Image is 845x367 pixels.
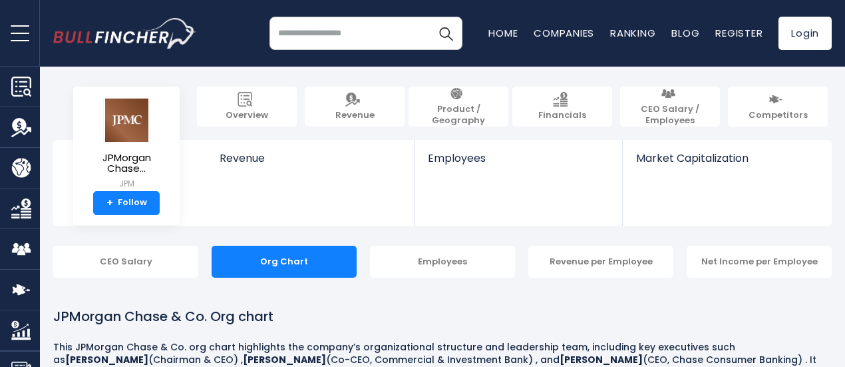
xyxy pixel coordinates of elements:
[623,140,830,187] a: Market Capitalization
[243,353,326,366] b: [PERSON_NAME]
[749,110,808,121] span: Competitors
[415,104,502,127] span: Product / Geography
[728,87,828,127] a: Competitors
[84,153,169,175] span: JPMorgan Chase...
[370,246,515,278] div: Employees
[620,87,720,127] a: CEO Salary / Employees
[687,246,832,278] div: Net Income per Employee
[83,97,170,191] a: JPMorgan Chase... JPM
[93,191,160,215] a: +Follow
[415,140,621,187] a: Employees
[335,110,375,121] span: Revenue
[636,152,817,165] span: Market Capitalization
[53,246,198,278] div: CEO Salary
[560,353,643,366] b: [PERSON_NAME]
[428,152,608,165] span: Employees
[220,152,401,165] span: Revenue
[429,17,462,50] button: Search
[197,87,297,127] a: Overview
[528,246,673,278] div: Revenue per Employee
[106,197,113,209] strong: +
[671,26,699,40] a: Blog
[53,18,196,49] a: Go to homepage
[627,104,713,127] span: CEO Salary / Employees
[53,306,832,326] h1: JPMorgan Chase & Co. Org chart
[212,246,357,278] div: Org Chart
[53,18,196,49] img: bullfincher logo
[84,178,169,190] small: JPM
[534,26,594,40] a: Companies
[206,140,415,187] a: Revenue
[512,87,612,127] a: Financials
[65,353,148,366] b: [PERSON_NAME]
[409,87,508,127] a: Product / Geography
[538,110,586,121] span: Financials
[305,87,405,127] a: Revenue
[715,26,762,40] a: Register
[488,26,518,40] a: Home
[778,17,832,50] a: Login
[610,26,655,40] a: Ranking
[226,110,268,121] span: Overview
